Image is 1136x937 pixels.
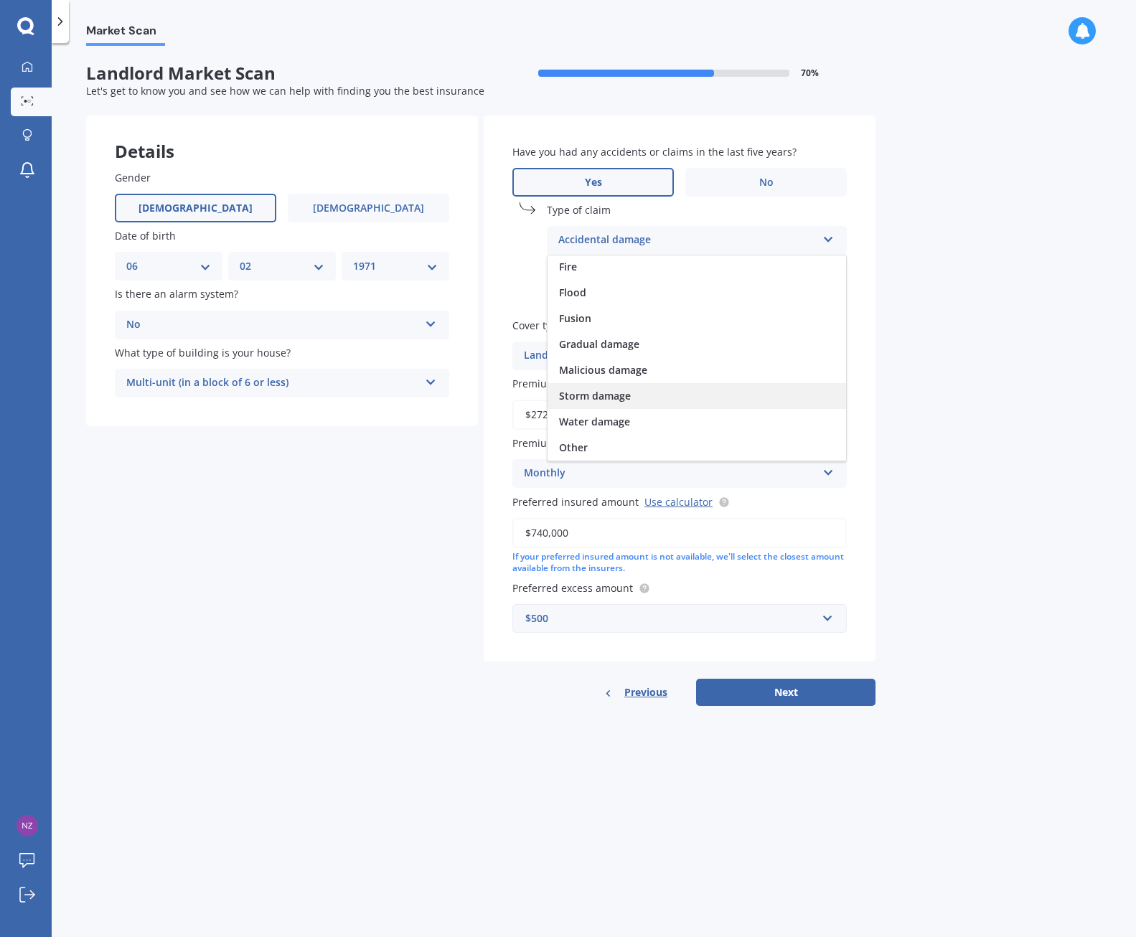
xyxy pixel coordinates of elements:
[559,441,588,454] span: Other
[559,415,630,428] span: Water damage
[512,551,847,575] div: If your preferred insured amount is not available, we'll select the closest amount available from...
[86,63,481,84] span: Landlord Market Scan
[512,581,633,595] span: Preferred excess amount
[512,145,797,159] span: Have you had any accidents or claims in the last five years?
[86,116,478,159] div: Details
[558,232,817,249] div: Accidental damage
[559,389,631,402] span: Storm damage
[559,260,577,273] span: Fire
[512,436,608,450] span: Premium frequency
[126,316,419,334] div: No
[512,319,563,332] span: Cover type
[559,286,586,299] span: Flood
[547,203,611,217] span: Type of claim
[644,495,713,509] a: Use calculator
[512,495,639,509] span: Preferred insured amount
[559,363,647,377] span: Malicious damage
[86,84,484,98] span: Let's get to know you and see how we can help with finding you the best insurance
[115,346,291,359] span: What type of building is your house?
[86,24,165,43] span: Market Scan
[585,176,602,189] span: Yes
[115,288,238,301] span: Is there an alarm system?
[524,347,817,364] div: Landlord Insurance
[115,171,151,184] span: Gender
[139,202,253,215] span: [DEMOGRAPHIC_DATA]
[512,518,847,548] input: Enter amount
[512,377,556,390] span: Premium
[759,176,774,189] span: No
[624,682,667,703] span: Previous
[525,611,817,626] div: $500
[126,375,419,392] div: Multi-unit (in a block of 6 or less)
[559,311,591,325] span: Fusion
[115,229,176,243] span: Date of birth
[17,815,38,837] img: 37c4a83f287733366bd2ae11e747439f
[512,400,847,430] input: Enter premium
[801,68,819,78] span: 70 %
[696,679,876,706] button: Next
[559,337,639,351] span: Gradual damage
[524,465,817,482] div: Monthly
[313,202,424,215] span: [DEMOGRAPHIC_DATA]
